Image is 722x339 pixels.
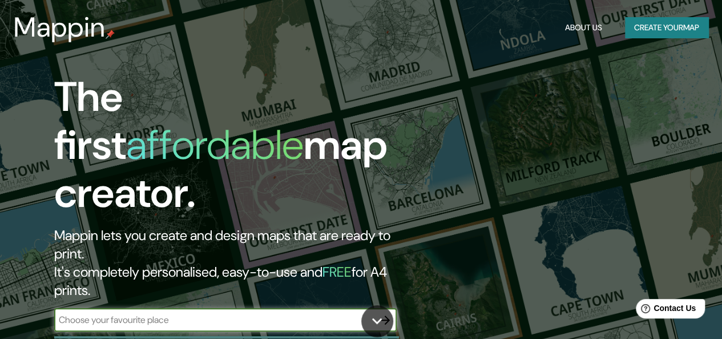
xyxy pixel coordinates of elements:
h5: FREE [322,263,352,281]
button: About Us [560,17,607,38]
h3: Mappin [14,11,106,43]
h1: The first map creator. [54,73,416,226]
iframe: Help widget launcher [620,294,709,326]
input: Choose your favourite place [54,313,374,326]
button: Create yourmap [625,17,708,38]
h2: Mappin lets you create and design maps that are ready to print. It's completely personalised, eas... [54,226,416,300]
h1: affordable [126,118,304,172]
img: mappin-pin [106,30,115,39]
